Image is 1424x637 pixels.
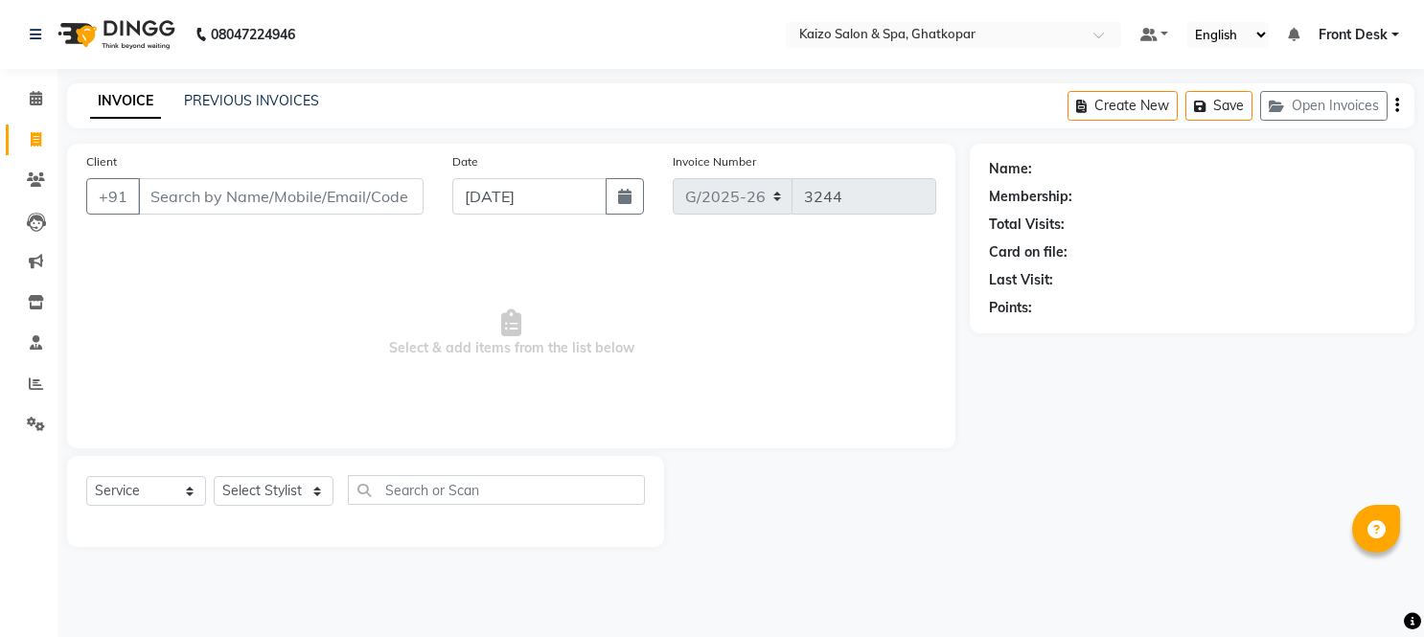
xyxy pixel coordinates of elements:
div: Name: [989,159,1032,179]
span: Front Desk [1319,25,1388,45]
label: Date [452,153,478,171]
span: Select & add items from the list below [86,238,936,429]
input: Search or Scan [348,475,645,505]
div: Membership: [989,187,1072,207]
a: PREVIOUS INVOICES [184,92,319,109]
b: 08047224946 [211,8,295,61]
input: Search by Name/Mobile/Email/Code [138,178,424,215]
div: Card on file: [989,242,1068,262]
div: Points: [989,298,1032,318]
div: Total Visits: [989,215,1065,235]
label: Invoice Number [673,153,756,171]
label: Client [86,153,117,171]
button: Save [1185,91,1252,121]
iframe: chat widget [1344,560,1405,618]
button: +91 [86,178,140,215]
button: Open Invoices [1260,91,1388,121]
button: Create New [1068,91,1178,121]
img: logo [49,8,180,61]
a: INVOICE [90,84,161,119]
div: Last Visit: [989,270,1053,290]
